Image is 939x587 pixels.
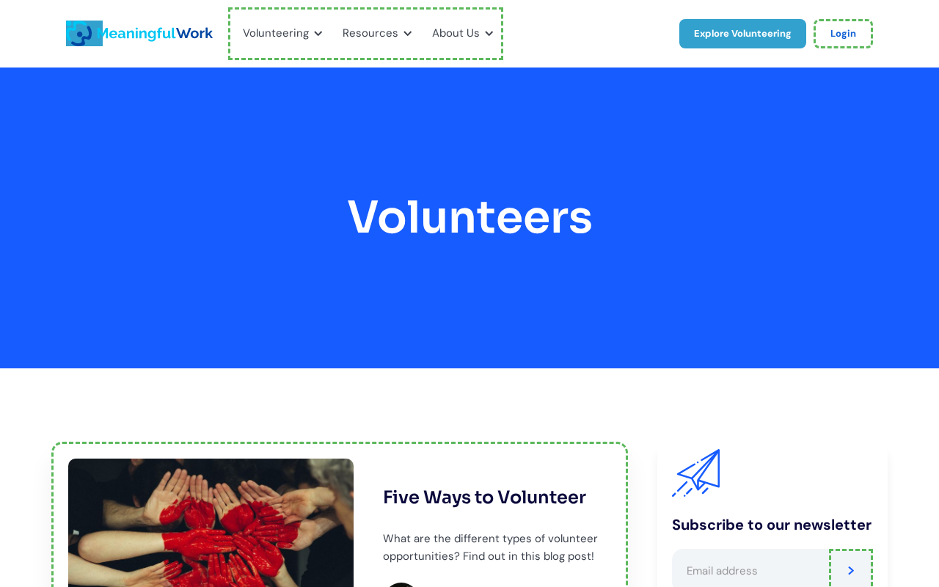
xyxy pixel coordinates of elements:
div: Volunteering [243,24,309,43]
div: Subscribe to our newsletter [672,515,873,534]
p: What are the different types of volunteer opportunities? Find out in this blog post! [383,530,611,565]
h1: Volunteers [347,194,593,242]
div: Resources [334,10,416,58]
h3: Five Ways to Volunteer [383,487,586,508]
a: home [66,21,103,46]
div: About Us [432,24,480,43]
div: Volunteering [234,10,326,58]
div: About Us [423,10,497,58]
a: Explore Volunteering [679,19,806,48]
a: Login [814,19,873,48]
img: Send email button. [848,566,855,575]
div: Resources [343,24,398,43]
